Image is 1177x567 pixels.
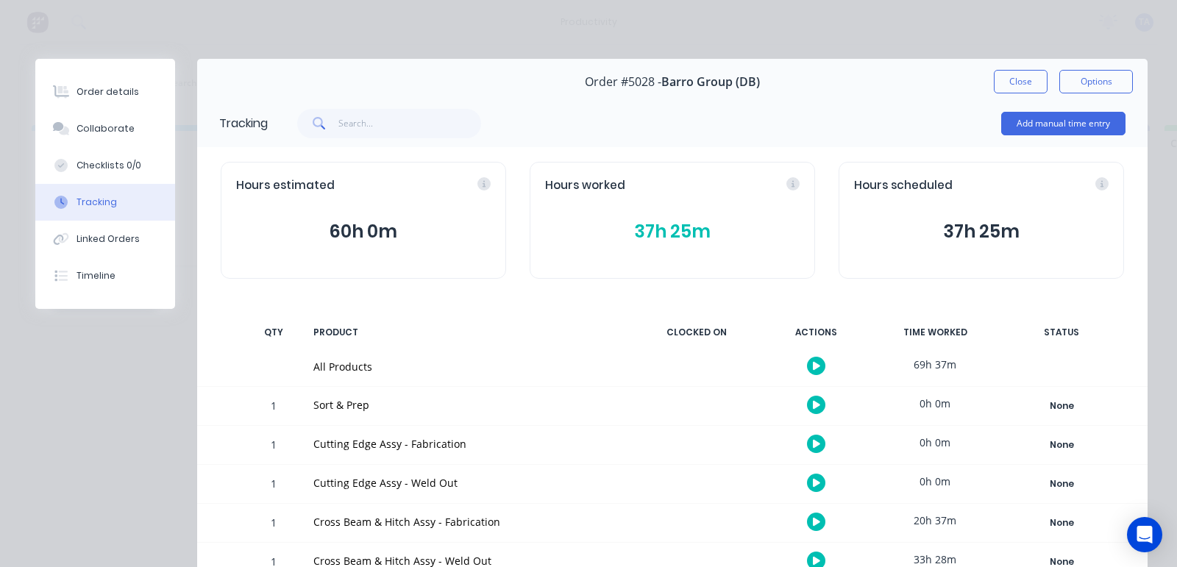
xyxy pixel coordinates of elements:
div: STATUS [999,317,1124,348]
div: CLOCKED ON [641,317,752,348]
div: 1 [252,467,296,503]
span: Hours estimated [236,177,335,194]
button: None [1008,513,1115,533]
div: Linked Orders [77,232,140,246]
button: Close [994,70,1048,93]
span: Hours worked [545,177,625,194]
button: None [1008,396,1115,416]
button: None [1008,474,1115,494]
input: Search... [338,109,482,138]
button: 60h 0m [236,218,491,246]
button: None [1008,435,1115,455]
div: Checklists 0/0 [77,159,141,172]
div: Order details [77,85,139,99]
div: 0h 0m [880,387,990,420]
div: 20h 37m [880,504,990,537]
div: None [1009,435,1114,454]
button: 37h 25m [545,218,800,246]
span: Barro Group (DB) [661,75,760,89]
div: None [1009,474,1114,493]
div: Open Intercom Messenger [1127,517,1162,552]
div: 1 [252,428,296,464]
div: Timeline [77,269,115,282]
div: PRODUCT [305,317,633,348]
div: 0h 0m [880,426,990,459]
button: Linked Orders [35,221,175,257]
button: Tracking [35,184,175,221]
button: Options [1059,70,1133,93]
span: Hours scheduled [854,177,953,194]
button: Collaborate [35,110,175,147]
button: 37h 25m [854,218,1109,246]
div: None [1009,513,1114,532]
span: Order #5028 - [585,75,661,89]
div: Cross Beam & Hitch Assy - Fabrication [313,514,624,529]
button: Add manual time entry [1001,112,1126,135]
div: Sort & Prep [313,397,624,413]
div: TIME WORKED [880,317,990,348]
div: All Products [313,359,624,374]
div: Cutting Edge Assy - Fabrication [313,436,624,452]
button: Timeline [35,257,175,294]
div: 69h 37m [880,348,990,381]
button: Order details [35,74,175,110]
div: Collaborate [77,122,135,135]
div: 1 [252,506,296,542]
div: Tracking [219,115,268,132]
div: Tracking [77,196,117,209]
div: None [1009,396,1114,416]
div: 0h 0m [880,465,990,498]
button: Checklists 0/0 [35,147,175,184]
div: ACTIONS [761,317,871,348]
div: QTY [252,317,296,348]
div: 1 [252,389,296,425]
div: Cutting Edge Assy - Weld Out [313,475,624,491]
